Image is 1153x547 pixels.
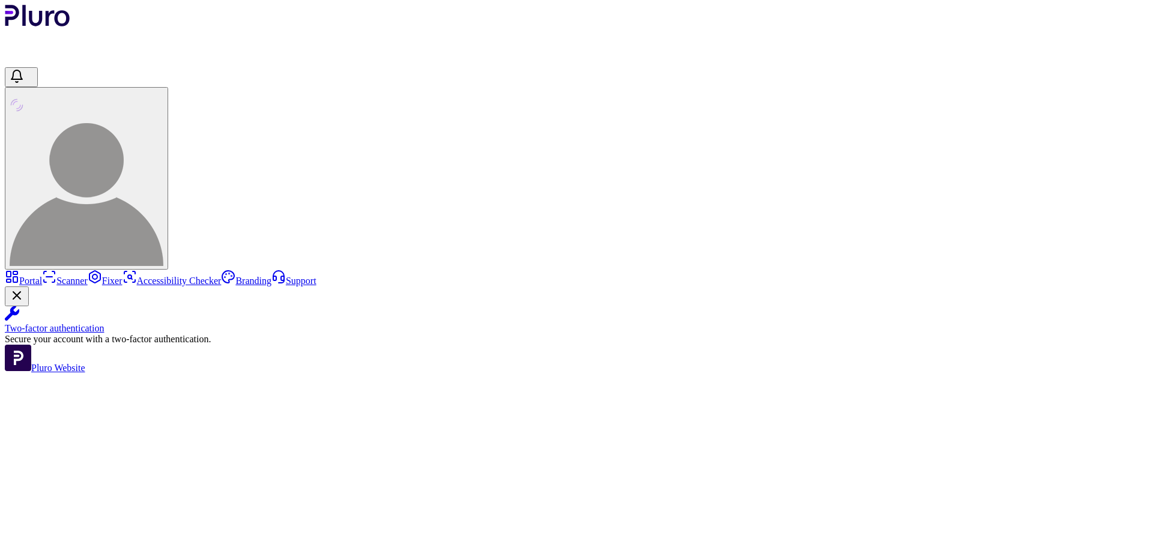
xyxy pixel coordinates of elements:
[5,306,1148,334] a: Two-factor authentication
[5,323,1148,334] div: Two-factor authentication
[88,276,123,286] a: Fixer
[42,276,88,286] a: Scanner
[5,286,29,306] button: Close Two-factor authentication notification
[5,334,1148,345] div: Secure your account with a two-factor authentication.
[221,276,271,286] a: Branding
[5,87,168,270] button: פרקין עדי
[5,276,42,286] a: Portal
[5,270,1148,373] aside: Sidebar menu
[10,112,163,266] img: פרקין עדי
[123,276,222,286] a: Accessibility Checker
[271,276,316,286] a: Support
[5,18,70,28] a: Logo
[5,67,38,87] button: Open notifications, you have 379 new notifications
[5,363,85,373] a: Open Pluro Website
